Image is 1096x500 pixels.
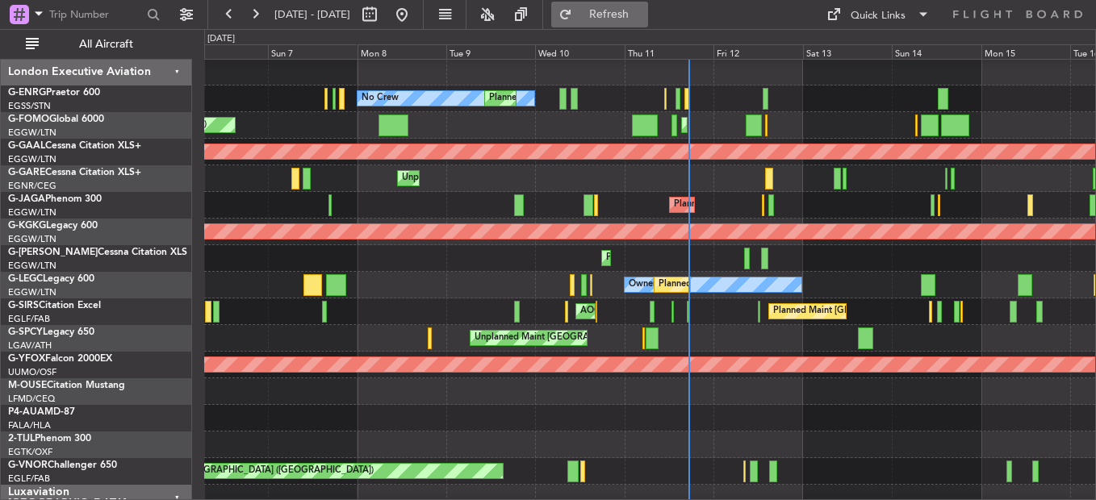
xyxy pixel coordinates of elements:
div: Owner [629,273,656,297]
a: G-FOMOGlobal 6000 [8,115,104,124]
span: G-SPCY [8,327,43,337]
span: G-SIRS [8,301,39,310]
div: Planned Maint [GEOGRAPHIC_DATA] ([GEOGRAPHIC_DATA]) [119,459,374,483]
div: Sat 6 [179,44,268,59]
span: G-JAGA [8,194,45,204]
span: Refresh [575,9,643,20]
button: Refresh [551,2,648,27]
div: Planned Maint [GEOGRAPHIC_DATA] ([GEOGRAPHIC_DATA]) [773,299,1027,323]
div: AOG Maint [PERSON_NAME] [580,299,703,323]
span: M-OUSE [8,381,47,390]
a: G-YFOXFalcon 2000EX [8,354,112,364]
div: Quick Links [851,8,906,24]
a: EGLF/FAB [8,473,50,485]
div: Fri 12 [713,44,802,59]
a: EGGW/LTN [8,127,56,139]
span: [DATE] - [DATE] [274,7,350,22]
span: G-GARE [8,168,45,177]
div: [DATE] [207,32,235,46]
a: G-ENRGPraetor 600 [8,88,100,98]
span: G-[PERSON_NAME] [8,248,98,257]
a: EGGW/LTN [8,206,56,219]
span: G-YFOX [8,354,45,364]
div: Wed 10 [535,44,624,59]
a: EGTK/OXF [8,446,52,458]
div: Sat 13 [803,44,892,59]
a: EGGW/LTN [8,153,56,165]
div: Planned Maint [GEOGRAPHIC_DATA] ([GEOGRAPHIC_DATA]) [659,273,913,297]
input: Trip Number [49,2,142,27]
span: G-GAAL [8,141,45,151]
span: G-FOMO [8,115,49,124]
a: M-OUSECitation Mustang [8,381,125,390]
div: Tue 9 [446,44,535,59]
div: Planned Maint [GEOGRAPHIC_DATA] ([GEOGRAPHIC_DATA]) [686,113,940,137]
span: G-LEGC [8,274,43,284]
span: G-ENRG [8,88,46,98]
a: G-[PERSON_NAME]Cessna Citation XLS [8,248,187,257]
a: G-SPCYLegacy 650 [8,327,94,337]
div: No Crew [362,86,399,110]
a: LGAV/ATH [8,340,52,352]
div: Planned Maint [GEOGRAPHIC_DATA] ([GEOGRAPHIC_DATA]) [489,86,743,110]
a: G-VNORChallenger 650 [8,460,117,470]
div: Sun 14 [892,44,981,59]
a: G-JAGAPhenom 300 [8,194,102,204]
a: P4-AUAMD-87 [8,407,75,417]
div: Planned Maint [GEOGRAPHIC_DATA] ([GEOGRAPHIC_DATA]) [674,193,928,217]
a: G-LEGCLegacy 600 [8,274,94,284]
a: G-SIRSCitation Excel [8,301,101,310]
span: 2-TIJL [8,434,35,444]
a: EGGW/LTN [8,260,56,272]
div: Unplanned Maint [GEOGRAPHIC_DATA] ([PERSON_NAME] Intl) [475,326,736,350]
div: Sun 7 [268,44,357,59]
div: Mon 8 [358,44,446,59]
button: All Aircraft [18,31,175,57]
a: EGNR/CEG [8,180,56,192]
a: EGGW/LTN [8,286,56,298]
a: UUMO/OSF [8,366,56,378]
span: All Aircraft [42,39,170,50]
div: Mon 15 [981,44,1070,59]
span: P4-AUA [8,407,44,417]
span: G-VNOR [8,460,48,470]
div: Planned Maint [GEOGRAPHIC_DATA] ([GEOGRAPHIC_DATA]) [606,246,860,270]
a: G-GAALCessna Citation XLS+ [8,141,141,151]
a: G-KGKGLegacy 600 [8,221,98,231]
div: Unplanned Maint [PERSON_NAME] [402,166,548,190]
span: G-KGKG [8,221,46,231]
a: EGGW/LTN [8,233,56,245]
div: Thu 11 [625,44,713,59]
button: Quick Links [818,2,938,27]
a: G-GARECessna Citation XLS+ [8,168,141,177]
a: LFMD/CEQ [8,393,55,405]
a: EGLF/FAB [8,313,50,325]
a: EGSS/STN [8,100,51,112]
a: FALA/HLA [8,419,51,431]
a: 2-TIJLPhenom 300 [8,434,91,444]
